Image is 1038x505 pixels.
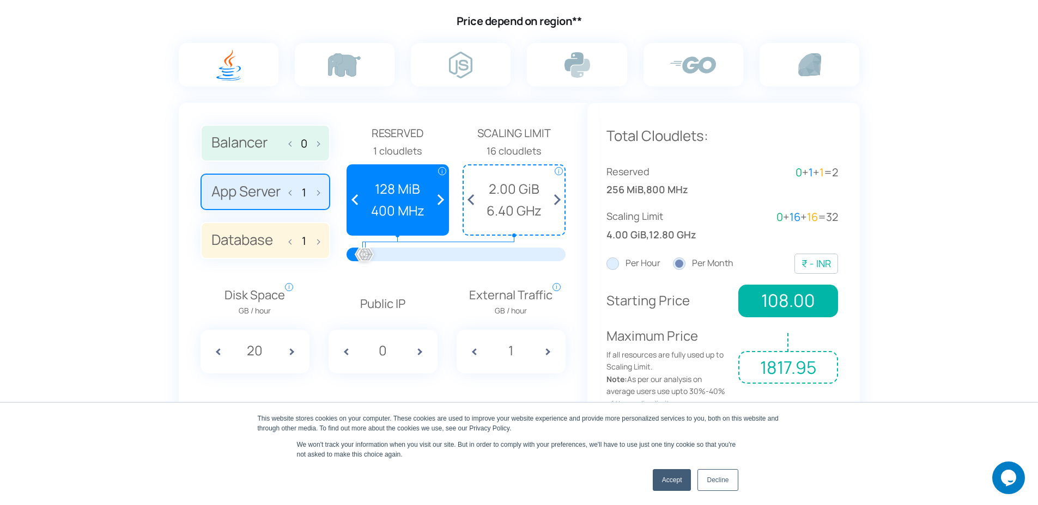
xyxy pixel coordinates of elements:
span: i [553,283,561,291]
div: + + = [722,208,838,226]
span: GB / hour [224,305,285,317]
span: 1 [820,165,824,180]
span: If all resources are fully used up to Scaling Limit. As per our analysis on average users use upt... [606,349,731,410]
span: 108.00 [738,285,837,317]
span: 256 MiB [606,182,644,198]
span: 128 MiB [353,178,443,199]
a: Decline [697,469,738,491]
span: 32 [826,210,838,224]
img: php [328,53,361,77]
label: Balancer [201,125,330,162]
div: 1 cloudlets [347,143,450,159]
p: Public IP [329,294,438,313]
span: 2 [832,165,838,180]
div: ₹ - INR [802,256,831,272]
span: 4.00 GiB [606,227,646,243]
h4: Price depend on region** [176,14,863,28]
span: Reserved [606,164,723,180]
span: i [438,167,446,175]
span: Disk Space [224,286,285,317]
p: Total Cloudlets: [606,125,838,147]
span: 0 [776,210,783,224]
span: GB / hour [469,305,553,317]
div: + + = [722,164,838,181]
strong: Note: [606,374,627,384]
p: Maximum Price [606,325,731,410]
span: 12.80 GHz [649,227,696,243]
div: 16 cloudlets [463,143,566,159]
p: Starting Price [606,290,731,311]
input: Balancer [295,137,313,150]
span: 1817.95 [738,351,837,384]
div: This website stores cookies on your computer. These cookies are used to improve your website expe... [258,414,781,433]
a: Accept [653,469,691,491]
span: 1 [809,165,813,180]
span: 2.00 GiB [469,178,559,199]
span: 0 [796,165,802,180]
span: 6.40 GHz [469,200,559,221]
span: External Traffic [469,286,553,317]
span: 16 [807,210,818,224]
p: We won't track your information when you visit our site. But in order to comply with your prefere... [297,440,742,459]
span: Reserved [347,125,450,142]
span: 800 MHz [646,182,688,198]
img: python [564,52,590,78]
img: java [216,50,241,81]
label: Per Month [673,256,733,270]
iframe: chat widget [992,461,1027,494]
span: Scaling Limit [463,125,566,142]
img: go [670,57,716,73]
div: , [606,164,723,198]
span: Scaling Limit [606,208,723,224]
label: Database [201,222,330,259]
img: node [449,52,472,78]
span: 16 [790,210,800,224]
label: App Server [201,174,330,211]
label: Per Hour [606,256,660,270]
input: App Server [295,186,313,199]
div: , [606,208,723,243]
input: Database [295,235,313,247]
span: i [285,283,293,291]
span: 400 MHz [353,200,443,221]
span: i [555,167,563,175]
img: ruby [798,53,821,76]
